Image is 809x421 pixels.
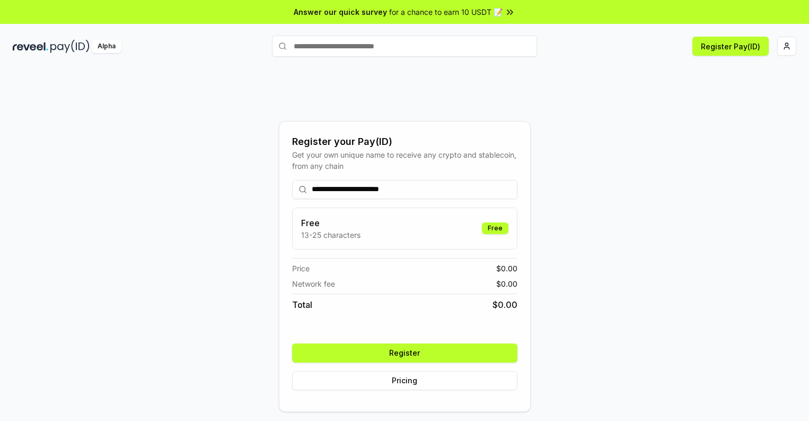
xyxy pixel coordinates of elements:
[92,40,121,53] div: Alpha
[301,217,360,229] h3: Free
[50,40,90,53] img: pay_id
[493,298,517,311] span: $ 0.00
[292,343,517,363] button: Register
[292,371,517,390] button: Pricing
[294,6,387,18] span: Answer our quick survey
[292,263,310,274] span: Price
[13,40,48,53] img: reveel_dark
[292,278,335,289] span: Network fee
[482,222,508,234] div: Free
[292,298,312,311] span: Total
[496,263,517,274] span: $ 0.00
[692,37,769,56] button: Register Pay(ID)
[292,134,517,149] div: Register your Pay(ID)
[389,6,503,18] span: for a chance to earn 10 USDT 📝
[496,278,517,289] span: $ 0.00
[292,149,517,171] div: Get your own unique name to receive any crypto and stablecoin, from any chain
[301,229,360,240] p: 13-25 characters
